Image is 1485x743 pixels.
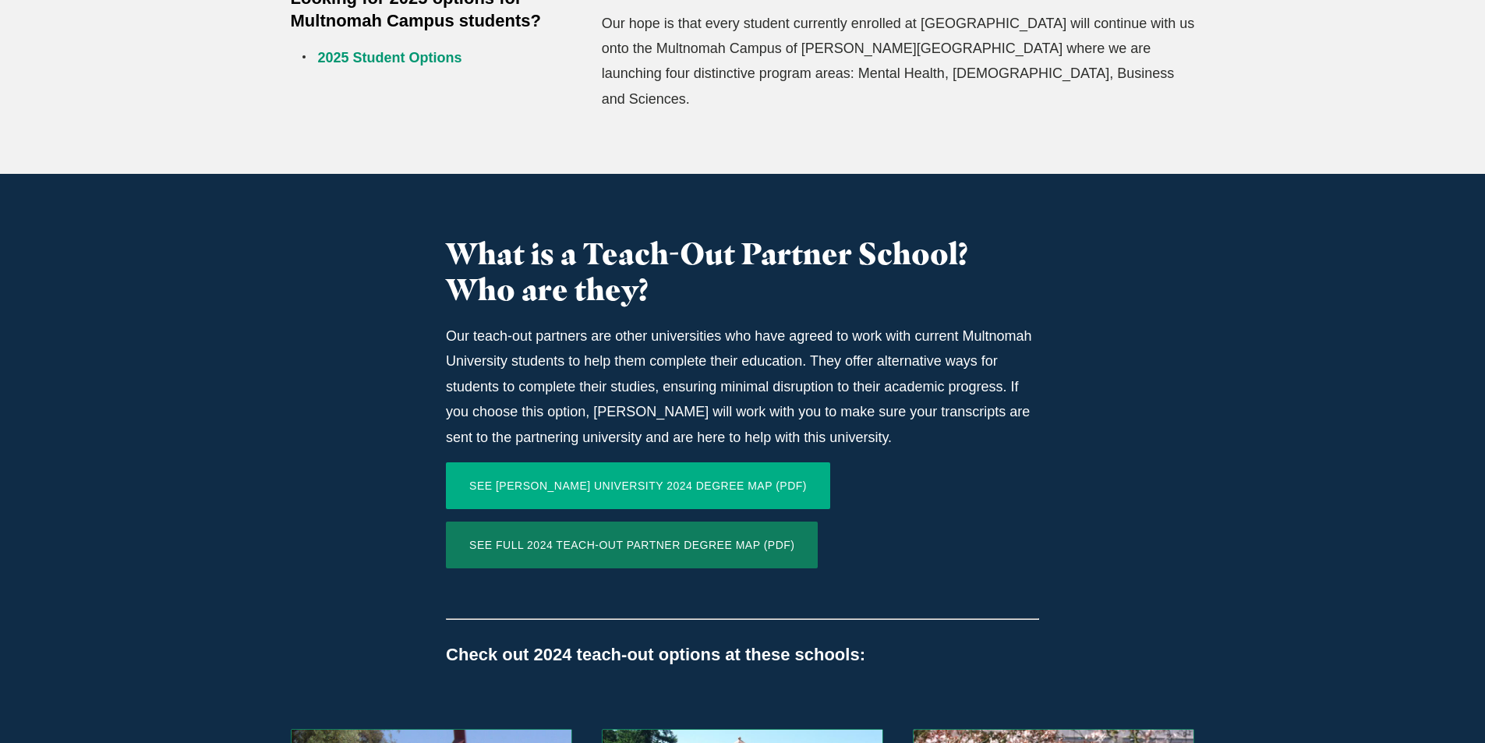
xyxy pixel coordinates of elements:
h5: Check out 2024 teach-out options at these schools: [446,643,1039,667]
a: SEE [PERSON_NAME] UNIVERSITY 2024 DEGREE MAP (PDF) [446,462,830,509]
a: SEE FULL 2024 TEACH-OUT PARTNER DEGREE MAP (PDF) [446,522,818,568]
p: Our hope is that every student currently enrolled at [GEOGRAPHIC_DATA] will continue with us onto... [602,11,1195,112]
p: Our teach-out partners are other universities who have agreed to work with current Multnomah Univ... [446,324,1039,450]
h3: What is a Teach-Out Partner School? Who are they? [446,236,1039,308]
a: 2025 Student Options [318,50,462,65]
